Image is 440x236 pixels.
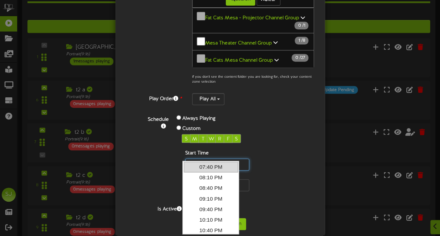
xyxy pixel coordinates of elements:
span: F [227,137,230,142]
a: 10:40 PM [184,225,238,236]
b: Schedule [148,117,169,122]
span: S [235,137,238,142]
button: Fat Cats Mesa - Projector Channel Group 0 /1 [192,8,314,33]
button: Play All [192,93,224,105]
span: 0 [295,55,299,60]
b: Fat Cats Mesa - Projector Channel Group [205,15,299,21]
b: Mesa Theater Channel Group [205,40,272,46]
span: 0 [298,23,302,28]
span: / 8 [295,37,308,44]
a: 08:10 PM [184,172,238,183]
button: Mesa Theater Channel Group 1 /8 [192,33,314,51]
span: T [202,137,204,142]
a: 09:10 PM [184,194,238,204]
label: Is Active [121,203,187,213]
b: Fat Cats Mesa Channel Group [205,58,273,63]
label: Always Playing [182,115,216,122]
a: 10:10 PM [184,215,238,225]
label: Start Time [185,150,209,157]
span: S [185,137,188,142]
span: / 1 [294,22,308,29]
a: 08:40 PM [184,183,238,193]
label: Play Order [121,93,187,103]
span: 1 [298,38,301,43]
a: 07:40 PM [184,162,238,172]
span: / 27 [292,54,308,62]
label: Custom [182,125,201,132]
button: Fat Cats Mesa Channel Group 0 /27 [192,50,314,68]
a: 09:40 PM [184,204,238,215]
span: M [192,137,197,142]
span: W [209,137,214,142]
span: R [218,137,221,142]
